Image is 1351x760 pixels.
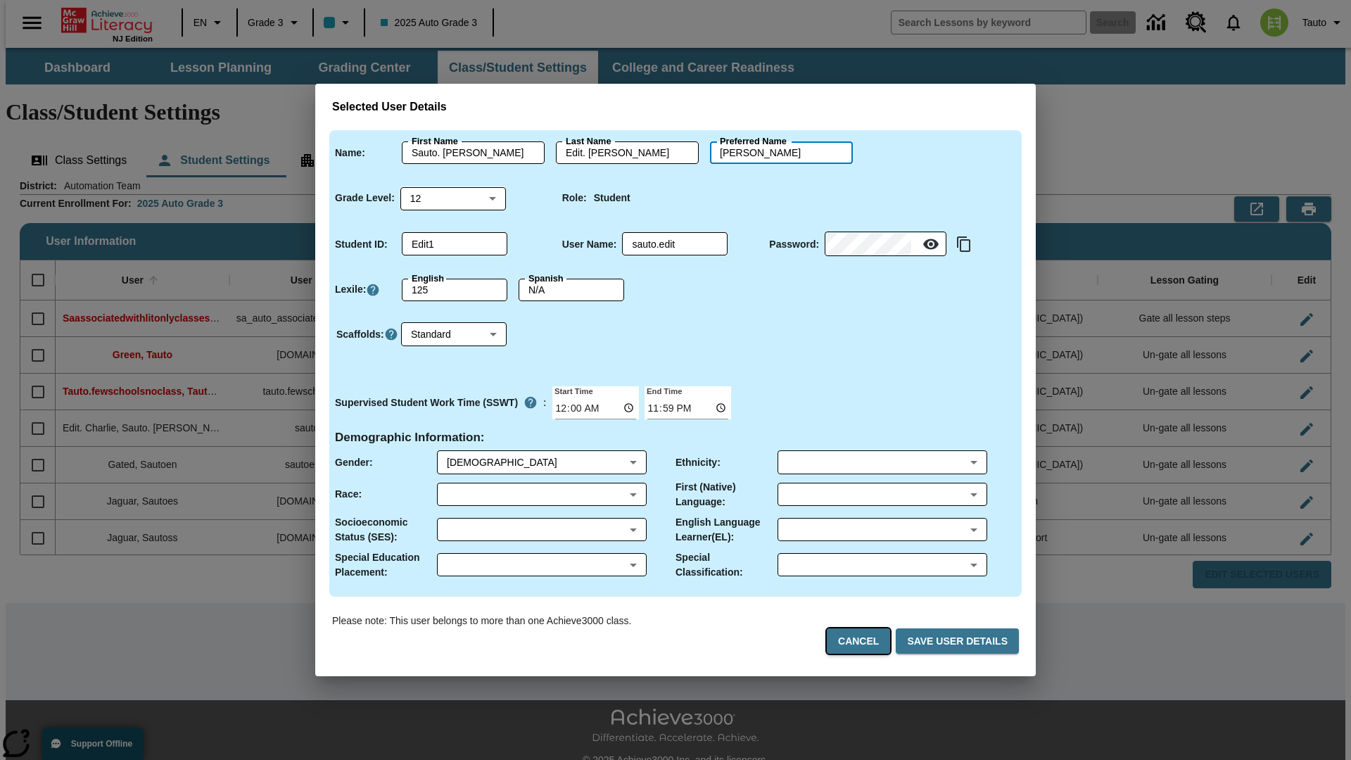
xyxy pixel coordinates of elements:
p: Race : [335,487,362,502]
p: Grade Level : [335,191,395,205]
label: Preferred Name [720,135,787,148]
button: Save User Details [896,628,1019,654]
div: 12 [400,186,506,210]
p: Password : [769,237,819,252]
p: Socioeconomic Status (SES) : [335,515,437,545]
button: Reveal Password [917,230,945,258]
h4: Demographic Information : [335,431,485,445]
button: Supervised Student Work Time is the timeframe when students can take LevelSet and when lessons ar... [518,390,543,415]
div: Scaffolds [401,323,507,346]
h3: Selected User Details [332,101,1019,114]
p: Please note: This user belongs to more than one Achieve3000 class. [332,614,631,628]
div: Grade Level [400,186,506,210]
div: Male [447,455,624,469]
p: Special Classification : [675,550,778,580]
p: Gender : [335,455,373,470]
div: : [335,390,547,415]
p: Ethnicity : [675,455,721,470]
p: Student ID : [335,237,388,252]
p: Special Education Placement : [335,550,437,580]
label: End Time [645,385,682,396]
div: Password [825,233,946,256]
div: User Name [622,233,728,255]
div: Standard [401,323,507,346]
p: First (Native) Language : [675,480,778,509]
label: Last Name [566,135,611,148]
div: Student ID [402,233,507,255]
label: English [412,272,444,285]
p: User Name : [562,237,617,252]
button: Click here to know more about Scaffolds [384,327,398,342]
label: Start Time [552,385,593,396]
p: Name : [335,146,365,160]
label: Spanish [528,272,564,285]
a: Click here to know more about Lexiles, Will open in new tab [366,283,380,297]
button: Cancel [827,628,890,654]
p: Lexile : [335,282,366,297]
p: English Language Learner(EL) : [675,515,778,545]
p: Role : [562,191,587,205]
label: First Name [412,135,458,148]
p: Scaffolds : [336,327,384,342]
p: Student [594,191,630,205]
p: Supervised Student Work Time (SSWT) [335,395,518,410]
button: Copy text to clipboard [952,232,976,256]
